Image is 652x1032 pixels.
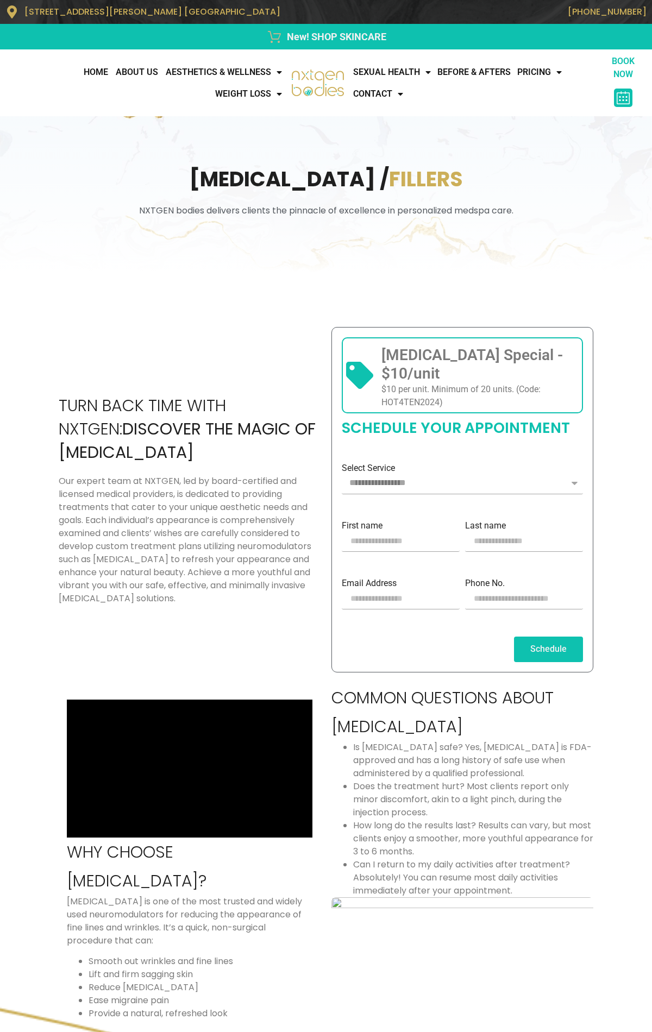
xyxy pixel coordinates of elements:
[604,55,642,81] p: BOOK NOW
[211,83,286,105] a: WEIGHT LOSS
[465,579,505,588] label: Phone No.
[342,579,397,588] label: Email Address
[514,637,583,662] button: Schedule
[342,521,383,530] label: First name
[89,994,312,1007] li: Ease migraine pain
[514,61,565,83] a: Pricing
[350,61,434,83] a: Sexual Health
[353,741,593,780] li: Is [MEDICAL_DATA] safe? Yes, [MEDICAL_DATA] is FDA-approved and has a long history of safe use wh...
[342,413,583,442] h2: Schedule Your Appointment
[284,29,386,44] span: New! SHOP SKINCARE
[67,895,312,947] p: [MEDICAL_DATA] is one of the most trusted and widely used neuromodulators for reducing the appear...
[59,394,321,464] h2: Turn Back Time with NxtGen:
[80,61,112,83] a: Home
[342,464,395,473] label: Select Service
[24,5,280,18] span: [STREET_ADDRESS][PERSON_NAME] [GEOGRAPHIC_DATA]
[331,7,647,17] p: [PHONE_NUMBER]
[59,417,316,464] b: Discover the Magic of [MEDICAL_DATA]
[381,383,579,409] p: $10 per unit. Minimum of 20 units. (Code: HOT4TEN2024)
[89,1007,312,1020] li: Provide a natural, refreshed look
[162,61,286,83] a: AESTHETICS & WELLNESS
[530,645,567,653] span: Schedule
[389,165,463,193] span: Fillers
[353,858,593,897] li: Can I return to my daily activities after treatment? Absolutely! You can resume most daily activi...
[350,61,605,105] nav: Menu
[434,61,514,83] a: Before & Afters
[89,968,312,981] li: Lift and firm sagging skin
[67,838,312,895] h2: Why Choose [MEDICAL_DATA]?
[5,29,647,44] a: New! SHOP SKINCARE
[89,981,312,994] li: Reduce [MEDICAL_DATA]
[381,346,563,382] span: [MEDICAL_DATA] Special - $10/unit
[353,819,593,858] li: How long do the results last? Results can vary, but most clients enjoy a smoother, more youthful ...
[67,700,312,838] iframe: vimeo Video Player
[89,955,312,968] li: Smooth out wrinkles and fine lines
[465,521,506,530] label: Last name
[331,683,593,741] h2: Common Questions About [MEDICAL_DATA]
[112,61,162,83] a: About Us
[353,780,593,819] li: Does the treatment hurt? Most clients report only minor discomfort, akin to a light pinch, during...
[59,475,321,605] div: Our expert team at NXTGEN, led by board-certified and licensed medical providers, is dedicated to...
[5,61,286,105] nav: Menu
[350,83,406,105] a: CONTACT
